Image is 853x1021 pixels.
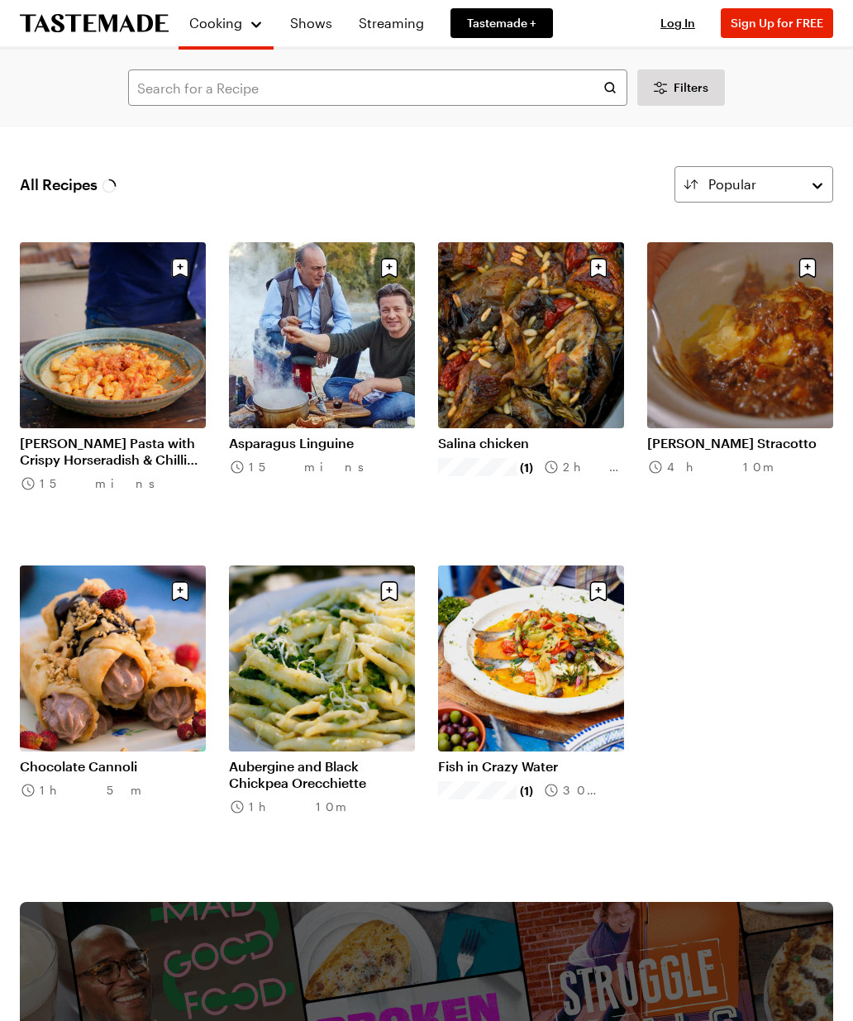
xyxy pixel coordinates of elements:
[20,14,169,33] a: To Tastemade Home Page
[229,758,415,791] a: Aubergine and Black Chickpea Orecchiette
[229,435,415,451] a: Asparagus Linguine
[674,79,708,96] span: Filters
[660,16,695,30] span: Log In
[438,758,624,775] a: Fish in Crazy Water
[645,15,711,31] button: Log In
[583,252,614,284] button: Save recipe
[20,173,117,196] span: All Recipes
[438,435,624,451] a: Salina chicken
[583,575,614,607] button: Save recipe
[164,252,196,284] button: Save recipe
[637,69,725,106] button: Desktop filters
[721,8,833,38] button: Sign Up for FREE
[374,575,405,607] button: Save recipe
[647,435,833,451] a: [PERSON_NAME] Stracotto
[374,252,405,284] button: Save recipe
[467,15,536,31] span: Tastemade +
[188,7,264,40] button: Cooking
[731,16,823,30] span: Sign Up for FREE
[450,8,553,38] a: Tastemade +
[674,166,833,203] button: Popular
[792,252,823,284] button: Save recipe
[20,758,206,775] a: Chocolate Cannoli
[189,15,242,31] span: Cooking
[708,174,756,194] span: Popular
[164,575,196,607] button: Save recipe
[128,69,627,106] input: Search for a Recipe
[20,435,206,468] a: [PERSON_NAME] Pasta with Crispy Horseradish & Chilli Breadcrumbs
